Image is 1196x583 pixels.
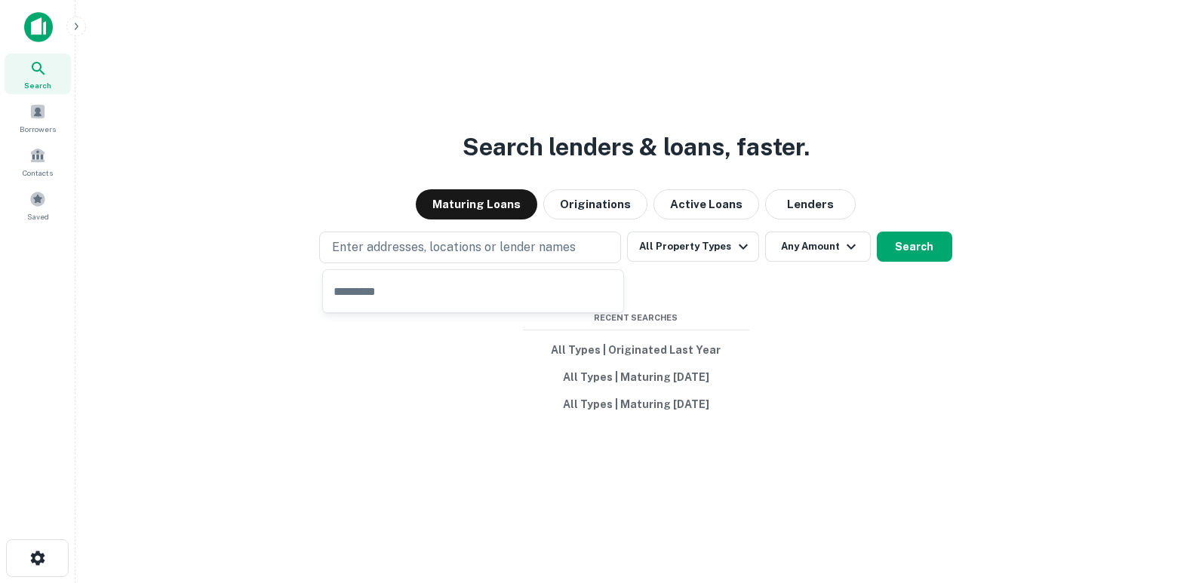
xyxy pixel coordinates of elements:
[24,79,51,91] span: Search
[319,232,621,263] button: Enter addresses, locations or lender names
[765,232,871,262] button: Any Amount
[523,391,749,418] button: All Types | Maturing [DATE]
[543,189,647,219] button: Originations
[27,210,49,222] span: Saved
[523,336,749,364] button: All Types | Originated Last Year
[877,232,952,262] button: Search
[523,311,749,324] span: Recent Searches
[523,364,749,391] button: All Types | Maturing [DATE]
[416,189,537,219] button: Maturing Loans
[463,129,810,165] h3: Search lenders & loans, faster.
[24,12,53,42] img: capitalize-icon.png
[5,97,71,138] a: Borrowers
[5,185,71,226] a: Saved
[5,141,71,182] a: Contacts
[765,189,856,219] button: Lenders
[627,232,758,262] button: All Property Types
[1121,462,1196,535] iframe: Chat Widget
[332,238,576,256] p: Enter addresses, locations or lender names
[653,189,759,219] button: Active Loans
[20,123,56,135] span: Borrowers
[23,167,53,179] span: Contacts
[5,54,71,94] a: Search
